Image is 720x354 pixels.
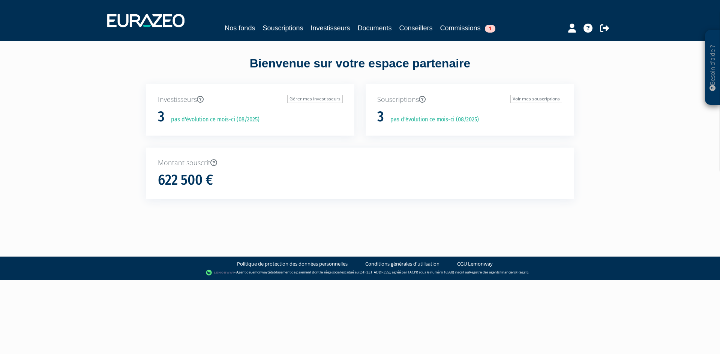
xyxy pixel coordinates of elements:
a: Gérer mes investisseurs [287,95,343,103]
a: Conditions générales d'utilisation [365,260,439,267]
a: Voir mes souscriptions [510,95,562,103]
p: pas d'évolution ce mois-ci (08/2025) [166,115,259,124]
p: pas d'évolution ce mois-ci (08/2025) [385,115,479,124]
div: Bienvenue sur votre espace partenaire [141,55,579,84]
p: Investisseurs [158,95,343,105]
span: 1 [485,25,495,33]
h1: 3 [158,109,165,125]
h1: 3 [377,109,384,125]
a: Registre des agents financiers (Regafi) [469,270,528,275]
a: Lemonway [250,270,268,275]
a: Investisseurs [310,23,350,33]
p: Besoin d'aide ? [708,34,717,102]
img: logo-lemonway.png [206,269,235,276]
a: Conseillers [399,23,433,33]
p: Montant souscrit [158,158,562,168]
a: CGU Lemonway [457,260,493,267]
img: 1732889491-logotype_eurazeo_blanc_rvb.png [107,14,184,27]
a: Nos fonds [225,23,255,33]
a: Politique de protection des données personnelles [237,260,348,267]
div: - Agent de (établissement de paiement dont le siège social est situé au [STREET_ADDRESS], agréé p... [7,269,712,276]
h1: 622 500 € [158,172,213,188]
p: Souscriptions [377,95,562,105]
a: Commissions1 [440,23,495,33]
a: Documents [358,23,392,33]
a: Souscriptions [262,23,303,33]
